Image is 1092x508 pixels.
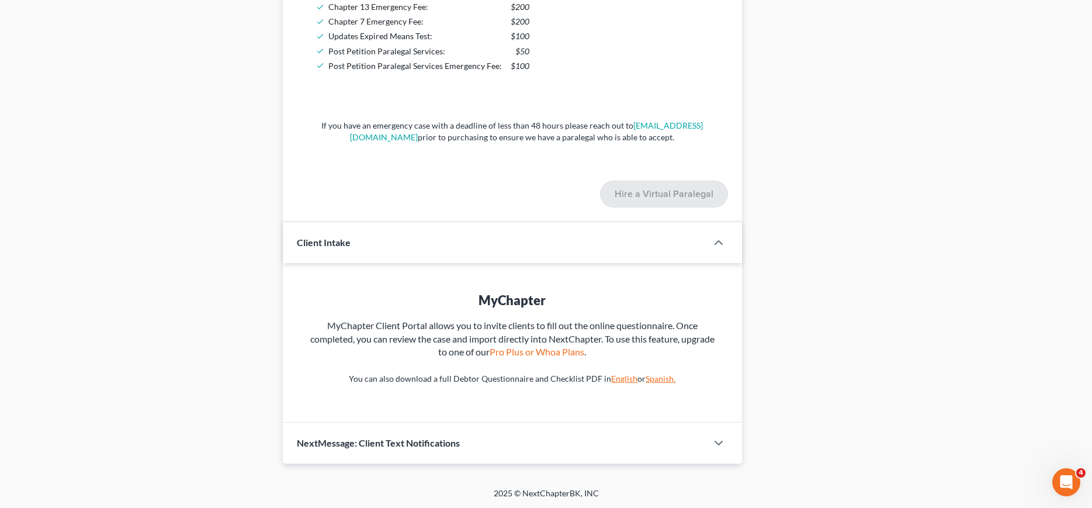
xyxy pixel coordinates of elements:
span: $50 [515,44,529,58]
span: Chapter 13 Emergency Fee: [328,2,428,12]
a: Pro Plus or Whoa Plans [490,346,584,357]
button: Hire a Virtual Paralegal [600,181,728,208]
span: 4 [1076,468,1086,478]
span: MyChapter Client Portal allows you to invite clients to fill out the online questionnaire. Once c... [310,320,715,358]
span: Post Petition Paralegal Services Emergency Fee: [328,61,502,71]
span: Updates Expired Means Test: [328,31,432,41]
span: Chapter 7 Emergency Fee: [328,16,424,26]
span: NextMessage: Client Text Notifications [297,437,460,448]
span: Client Intake [297,237,351,248]
p: If you have an emergency case with a deadline of less than 48 hours please reach out to prior to ... [319,120,705,143]
span: $200 [511,14,529,29]
span: $100 [511,58,529,73]
a: English [611,374,637,383]
iframe: Intercom live chat [1052,468,1080,496]
div: MyChapter [306,291,718,309]
p: You can also download a full Debtor Questionnaire and Checklist PDF in or [306,373,718,385]
a: Spanish. [646,374,675,383]
span: $100 [511,29,529,43]
span: Post Petition Paralegal Services: [328,46,445,56]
